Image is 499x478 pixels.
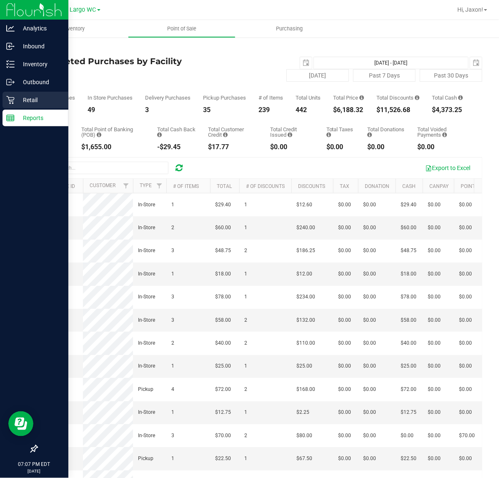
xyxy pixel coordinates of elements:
[459,432,475,440] span: $70.00
[340,183,349,189] a: Tax
[401,316,416,324] span: $58.00
[326,144,355,150] div: $0.00
[401,224,416,232] span: $60.00
[286,69,349,82] button: [DATE]
[145,107,191,113] div: 3
[459,408,472,416] span: $0.00
[128,20,236,38] a: Point of Sale
[363,362,376,370] span: $0.00
[138,385,153,393] span: Pickup
[401,362,416,370] span: $25.00
[138,339,155,347] span: In-Store
[420,161,476,175] button: Export to Excel
[365,183,389,189] a: Donation
[459,362,472,370] span: $0.00
[215,316,231,324] span: $58.00
[215,247,231,255] span: $48.75
[376,95,419,100] div: Total Discounts
[417,144,470,150] div: $0.00
[368,127,405,138] div: Total Donations
[171,455,174,463] span: 1
[138,316,155,324] span: In-Store
[244,408,247,416] span: 1
[244,293,247,301] span: 1
[363,247,376,255] span: $0.00
[368,132,372,138] i: Sum of all round-up-to-next-dollar total price adjustments for all purchases in the date range.
[171,247,174,255] span: 3
[296,316,315,324] span: $132.00
[428,385,441,393] span: $0.00
[171,432,174,440] span: 3
[88,95,133,100] div: In Store Purchases
[258,95,283,100] div: # of Items
[215,201,231,209] span: $29.40
[6,42,15,50] inline-svg: Inbound
[296,362,312,370] span: $25.00
[326,127,355,138] div: Total Taxes
[428,432,441,440] span: $0.00
[215,224,231,232] span: $60.00
[15,41,65,51] p: Inbound
[401,247,416,255] span: $48.75
[157,144,196,150] div: -$29.45
[215,455,231,463] span: $22.50
[215,408,231,416] span: $12.75
[138,432,155,440] span: In-Store
[270,127,314,138] div: Total Credit Issued
[244,247,247,255] span: 2
[428,270,441,278] span: $0.00
[138,201,155,209] span: In-Store
[217,183,232,189] a: Total
[459,385,472,393] span: $0.00
[145,95,191,100] div: Delivery Purchases
[432,107,463,113] div: $4,373.25
[15,77,65,87] p: Outbound
[459,270,472,278] span: $0.00
[203,95,246,100] div: Pickup Purchases
[459,201,472,209] span: $0.00
[363,339,376,347] span: $0.00
[363,270,376,278] span: $0.00
[338,339,351,347] span: $0.00
[338,293,351,301] span: $0.00
[244,270,247,278] span: 1
[215,270,231,278] span: $18.00
[401,385,416,393] span: $72.00
[52,25,96,33] span: Inventory
[459,293,472,301] span: $0.00
[4,460,65,468] p: 07:07 PM EDT
[171,224,174,232] span: 2
[15,23,65,33] p: Analytics
[333,107,364,113] div: $6,188.32
[208,144,258,150] div: $17.77
[296,455,312,463] span: $67.50
[428,224,441,232] span: $0.00
[415,95,419,100] i: Sum of the discount values applied to the all purchases in the date range.
[432,95,463,100] div: Total Cash
[153,179,166,193] a: Filter
[15,59,65,69] p: Inventory
[338,362,351,370] span: $0.00
[288,132,292,138] i: Sum of all account credit issued for all refunds from returned purchases in the date range.
[265,25,314,33] span: Purchasing
[81,144,145,150] div: $1,655.00
[6,114,15,122] inline-svg: Reports
[15,95,65,105] p: Retail
[171,408,174,416] span: 1
[90,183,115,188] a: Customer
[140,183,152,188] a: Type
[138,247,155,255] span: In-Store
[296,107,321,113] div: 442
[363,408,376,416] span: $0.00
[338,270,351,278] span: $0.00
[417,127,470,138] div: Total Voided Payments
[173,183,199,189] a: # of Items
[457,6,483,13] span: Hi, Jaxon!
[363,201,376,209] span: $0.00
[296,95,321,100] div: Total Units
[470,57,482,69] span: select
[203,107,246,113] div: 35
[244,201,247,209] span: 1
[296,385,315,393] span: $168.00
[359,95,364,100] i: Sum of the total prices of all purchases in the date range.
